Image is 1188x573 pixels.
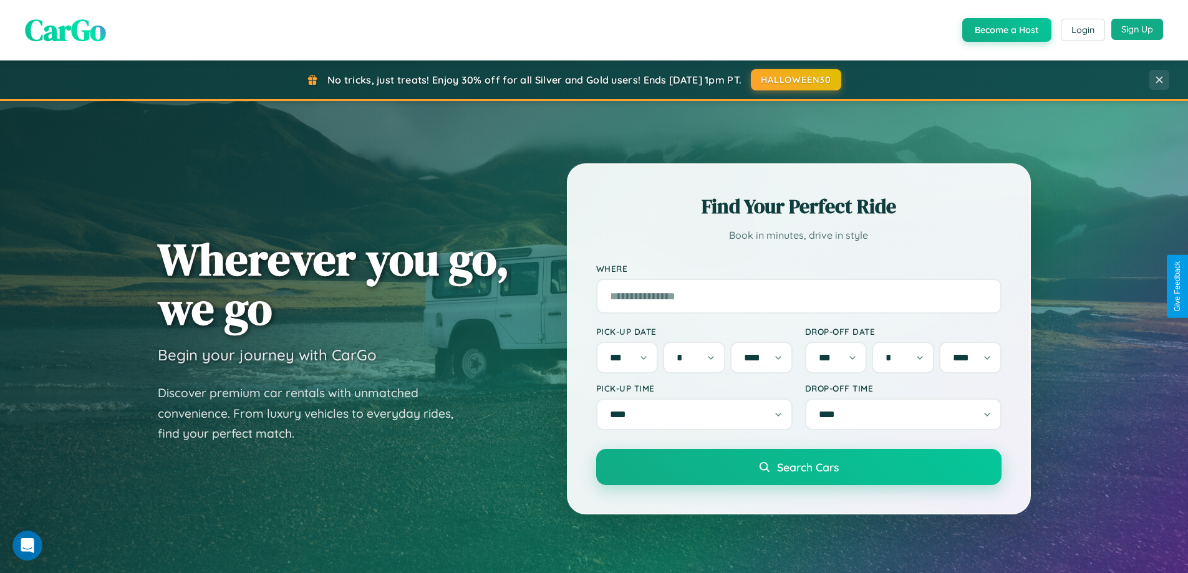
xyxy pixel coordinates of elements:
label: Drop-off Time [805,383,1002,393]
span: No tricks, just treats! Enjoy 30% off for all Silver and Gold users! Ends [DATE] 1pm PT. [327,74,741,86]
p: Book in minutes, drive in style [596,226,1002,244]
iframe: Intercom live chat [12,531,42,561]
h1: Wherever you go, we go [158,234,509,333]
button: Become a Host [962,18,1051,42]
label: Where [596,263,1002,274]
h2: Find Your Perfect Ride [596,193,1002,220]
button: HALLOWEEN30 [751,69,841,90]
p: Discover premium car rentals with unmatched convenience. From luxury vehicles to everyday rides, ... [158,383,470,444]
button: Search Cars [596,449,1002,485]
label: Drop-off Date [805,326,1002,337]
label: Pick-up Time [596,383,793,393]
label: Pick-up Date [596,326,793,337]
div: Give Feedback [1173,261,1182,312]
span: CarGo [25,9,106,51]
h3: Begin your journey with CarGo [158,345,377,364]
button: Login [1061,19,1105,41]
span: Search Cars [777,460,839,474]
button: Sign Up [1111,19,1163,40]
